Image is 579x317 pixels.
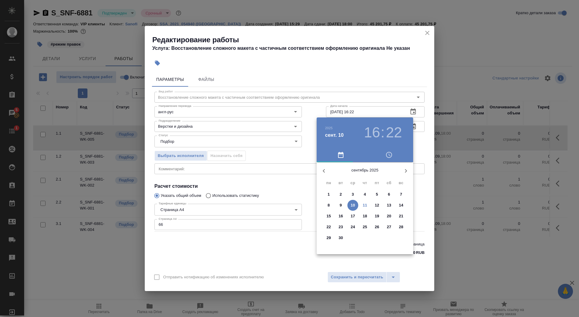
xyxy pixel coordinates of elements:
p: сентябрь 2025 [331,167,399,173]
button: 28 [396,222,407,232]
p: 29 [327,235,331,241]
p: 11 [363,202,367,208]
button: 15 [323,211,334,222]
span: чт [359,180,370,186]
p: 7 [400,191,402,197]
p: 21 [399,213,403,219]
p: 27 [387,224,391,230]
button: 6 [384,189,394,200]
button: 11 [359,200,370,211]
p: 26 [375,224,379,230]
button: 27 [384,222,394,232]
button: 30 [335,232,346,243]
button: 13 [384,200,394,211]
button: 17 [347,211,358,222]
span: ср [347,180,358,186]
p: 22 [327,224,331,230]
button: 21 [396,211,407,222]
p: 16 [339,213,343,219]
button: 1 [323,189,334,200]
button: 7 [396,189,407,200]
button: 29 [323,232,334,243]
button: 19 [372,211,382,222]
p: 1 [327,191,330,197]
button: 2025 [325,126,333,130]
button: 20 [384,211,394,222]
button: 16 [364,124,380,141]
p: 6 [388,191,390,197]
span: пн [323,180,334,186]
button: 9 [335,200,346,211]
p: 5 [376,191,378,197]
p: 24 [351,224,355,230]
p: 15 [327,213,331,219]
p: 13 [387,202,391,208]
p: 18 [363,213,367,219]
button: 18 [359,211,370,222]
p: 12 [375,202,379,208]
button: 5 [372,189,382,200]
span: сб [384,180,394,186]
p: 4 [364,191,366,197]
p: 2 [340,191,342,197]
h3: : [381,124,384,141]
button: 16 [335,211,346,222]
p: 23 [339,224,343,230]
button: сент. 10 [325,132,344,139]
p: 14 [399,202,403,208]
p: 10 [351,202,355,208]
button: 4 [359,189,370,200]
p: 17 [351,213,355,219]
p: 3 [352,191,354,197]
button: 26 [372,222,382,232]
button: 25 [359,222,370,232]
p: 9 [340,202,342,208]
button: 23 [335,222,346,232]
button: 24 [347,222,358,232]
button: 3 [347,189,358,200]
span: вт [335,180,346,186]
button: 14 [396,200,407,211]
span: вс [396,180,407,186]
p: 20 [387,213,391,219]
p: 30 [339,235,343,241]
button: 22 [323,222,334,232]
button: 12 [372,200,382,211]
button: 8 [323,200,334,211]
span: пт [372,180,382,186]
p: 19 [375,213,379,219]
button: 22 [386,124,402,141]
p: 8 [327,202,330,208]
p: 25 [363,224,367,230]
button: 10 [347,200,358,211]
button: 2 [335,189,346,200]
p: 28 [399,224,403,230]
